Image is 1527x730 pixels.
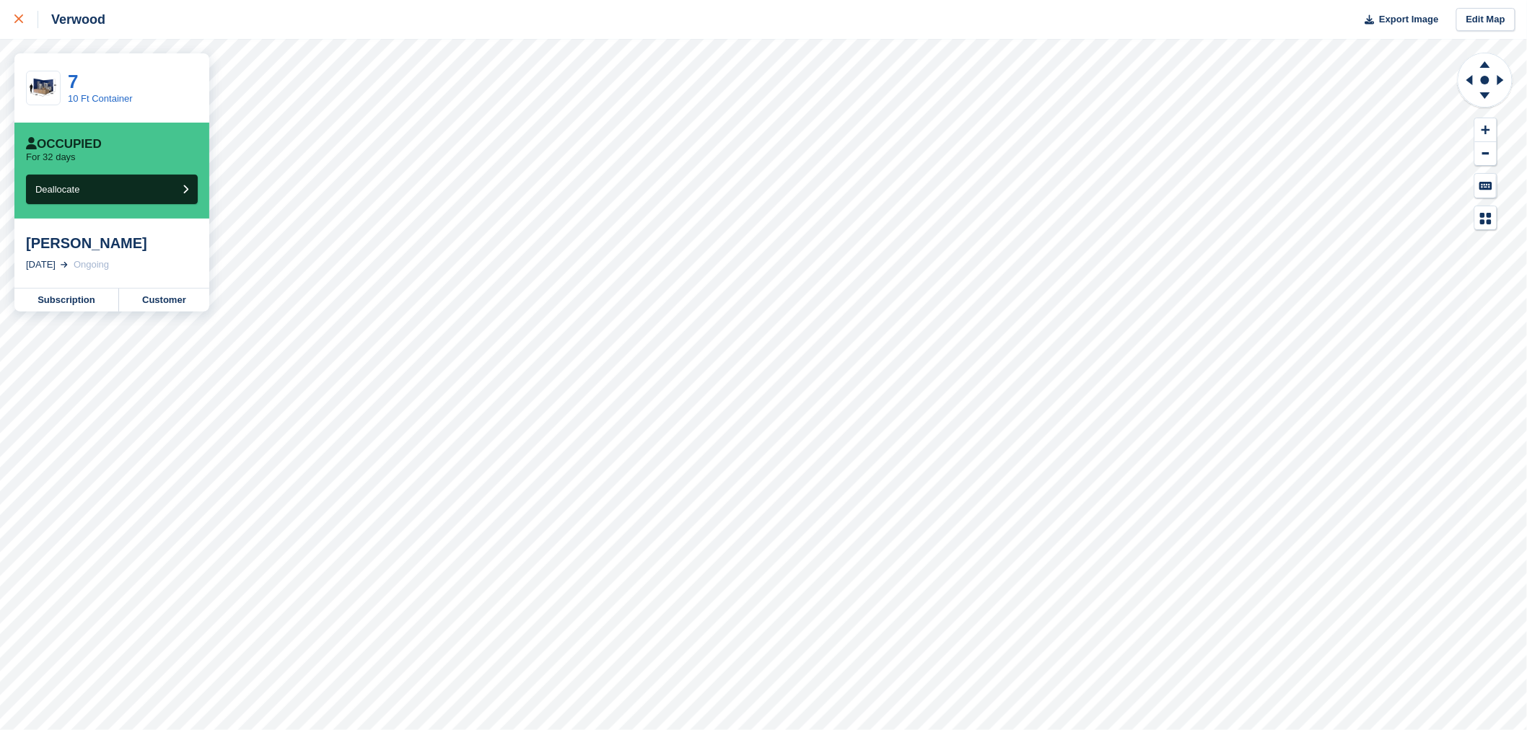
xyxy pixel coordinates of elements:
[35,184,79,195] span: Deallocate
[1475,174,1497,198] button: Keyboard Shortcuts
[1456,8,1515,32] a: Edit Map
[119,289,209,312] a: Customer
[26,175,198,204] button: Deallocate
[1475,118,1497,142] button: Zoom In
[26,234,198,252] div: [PERSON_NAME]
[26,258,56,272] div: [DATE]
[14,289,119,312] a: Subscription
[26,151,76,163] p: For 32 days
[1475,142,1497,166] button: Zoom Out
[68,93,133,104] a: 10 Ft Container
[1357,8,1439,32] button: Export Image
[74,258,109,272] div: Ongoing
[26,137,102,151] div: Occupied
[27,76,60,100] img: Screenshot%202025-03-20%20at%2015.32.50.png
[38,11,105,28] div: Verwood
[68,71,78,92] a: 7
[1475,206,1497,230] button: Map Legend
[1379,12,1438,27] span: Export Image
[61,262,68,268] img: arrow-right-light-icn-cde0832a797a2874e46488d9cf13f60e5c3a73dbe684e267c42b8395dfbc2abf.svg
